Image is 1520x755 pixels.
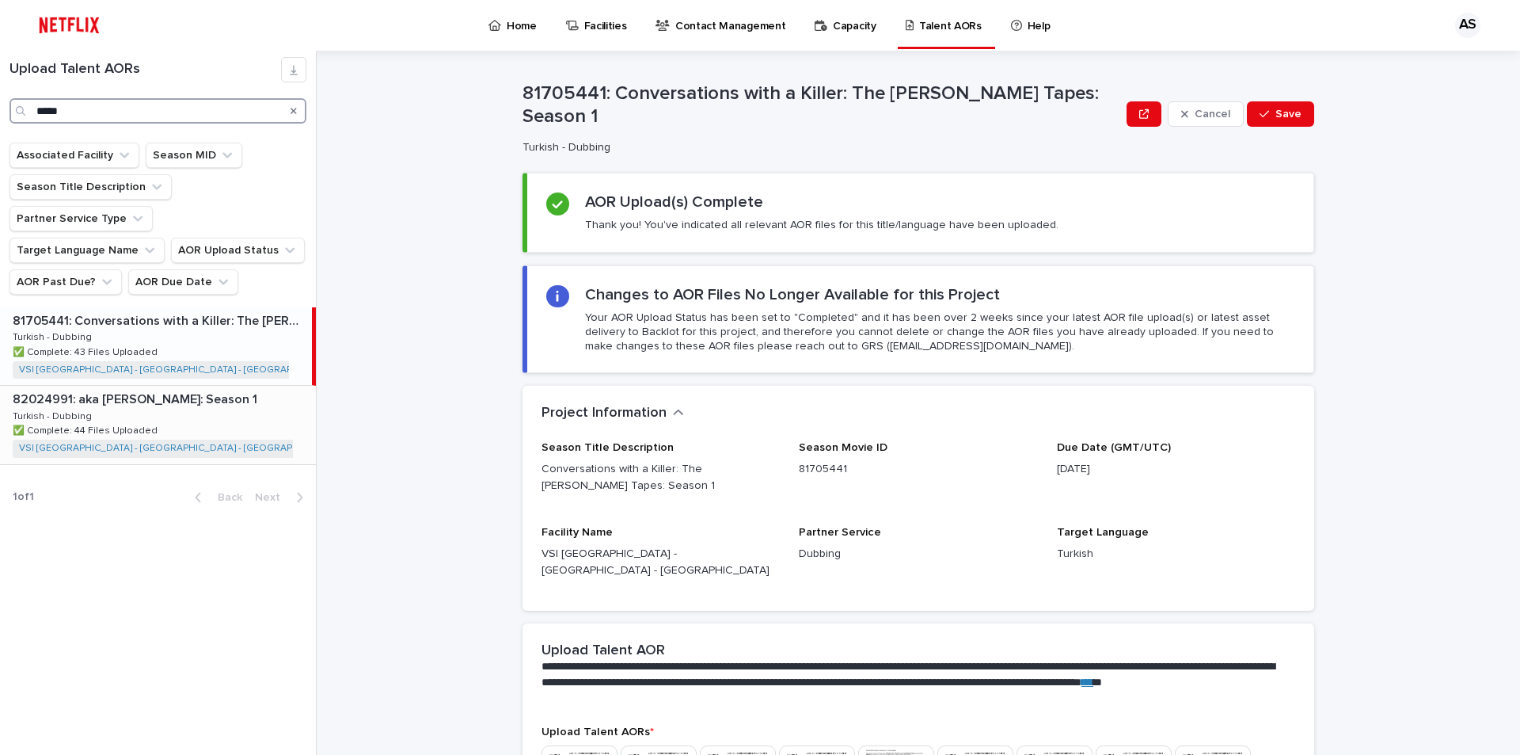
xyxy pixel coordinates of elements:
p: Turkish - Dubbing [13,329,95,343]
button: Season Title Description [9,174,172,200]
p: Conversations with a Killer: The [PERSON_NAME] Tapes: Season 1 [541,461,780,494]
span: Upload Talent AORs [541,726,654,738]
button: Back [182,490,249,505]
p: 82024991: aka [PERSON_NAME]: Season 1 [13,389,260,407]
input: Search [9,98,306,124]
p: Turkish [1057,546,1295,562]
p: Dubbing [799,546,1037,562]
span: Cancel [1195,109,1230,120]
button: AOR Past Due? [9,269,122,295]
button: Next [249,490,316,505]
p: Thank you! You've indicated all relevant AOR files for this title/language have been uploaded. [585,218,1058,232]
span: Season Title Description [541,442,674,453]
button: Associated Facility [9,143,139,168]
h2: Changes to AOR Files No Longer Available for this Project [585,285,1000,304]
button: Project Information [541,405,684,422]
a: VSI [GEOGRAPHIC_DATA] - [GEOGRAPHIC_DATA] - [GEOGRAPHIC_DATA] [19,364,340,376]
p: Your AOR Upload Status has been set to "Completed" and it has been over 2 weeks since your latest... [585,311,1294,354]
h2: AOR Upload(s) Complete [585,193,763,212]
p: 81705441: Conversations with a Killer: The [PERSON_NAME] Tapes: Season 1 [522,82,1120,128]
p: ✅ Complete: 44 Files Uploaded [13,422,161,437]
span: Season Movie ID [799,442,887,453]
button: Target Language Name [9,238,165,263]
a: VSI [GEOGRAPHIC_DATA] - [GEOGRAPHIC_DATA] - [GEOGRAPHIC_DATA] [19,443,340,454]
span: Next [255,492,290,503]
p: Turkish - Dubbing [13,408,95,422]
p: 81705441 [799,461,1037,478]
button: Save [1247,101,1314,127]
p: ✅ Complete: 43 Files Uploaded [13,344,161,358]
button: AOR Upload Status [171,238,305,263]
span: Back [208,492,242,503]
div: AS [1455,13,1480,38]
span: Due Date (GMT/UTC) [1057,442,1171,453]
button: Partner Service Type [9,206,153,231]
button: AOR Due Date [128,269,238,295]
h2: Project Information [541,405,667,422]
h2: Upload Talent AOR [541,643,665,660]
p: 81705441: Conversations with a Killer: The Charles Manson Tapes: Season 1 [13,311,309,329]
button: Cancel [1168,101,1244,127]
button: Season MID [146,143,242,168]
p: [DATE] [1057,461,1295,478]
img: ifQbXi3ZQGMSEF7WDB7W [32,10,107,41]
span: Target Language [1057,527,1149,538]
span: Save [1275,109,1301,120]
span: Facility Name [541,527,613,538]
p: VSI [GEOGRAPHIC_DATA] - [GEOGRAPHIC_DATA] - [GEOGRAPHIC_DATA] [541,546,780,579]
p: Turkish - Dubbing [522,141,1114,154]
span: Partner Service [799,527,881,538]
h1: Upload Talent AORs [9,61,281,78]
